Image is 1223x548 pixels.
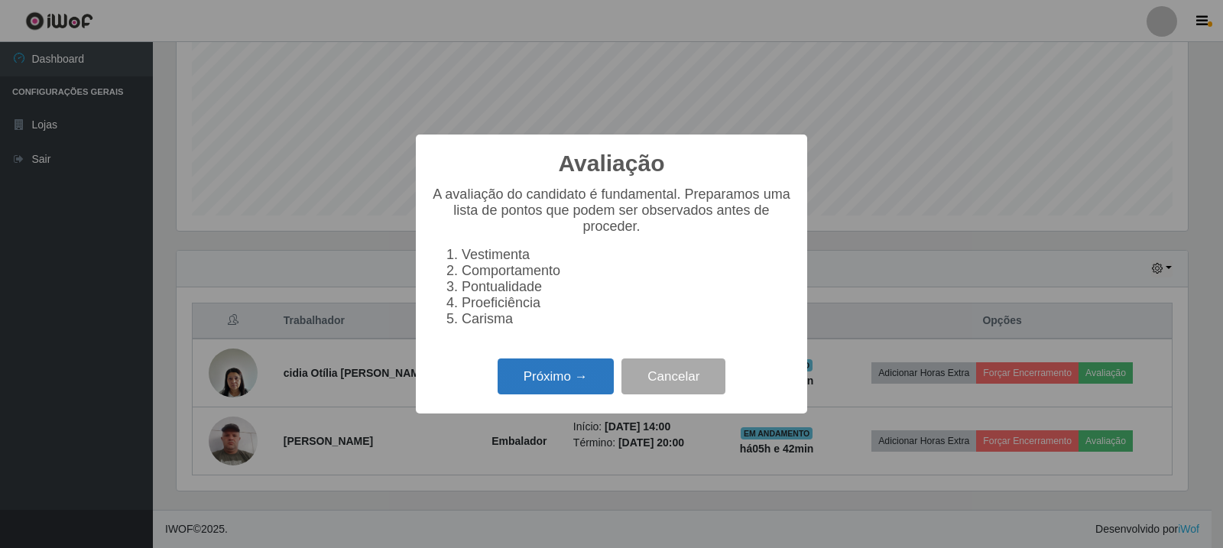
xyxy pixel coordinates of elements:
button: Cancelar [621,358,725,394]
li: Vestimenta [462,247,792,263]
li: Carisma [462,311,792,327]
li: Proeficiência [462,295,792,311]
button: Próximo → [498,358,614,394]
li: Comportamento [462,263,792,279]
li: Pontualidade [462,279,792,295]
h2: Avaliação [559,150,665,177]
p: A avaliação do candidato é fundamental. Preparamos uma lista de pontos que podem ser observados a... [431,186,792,235]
